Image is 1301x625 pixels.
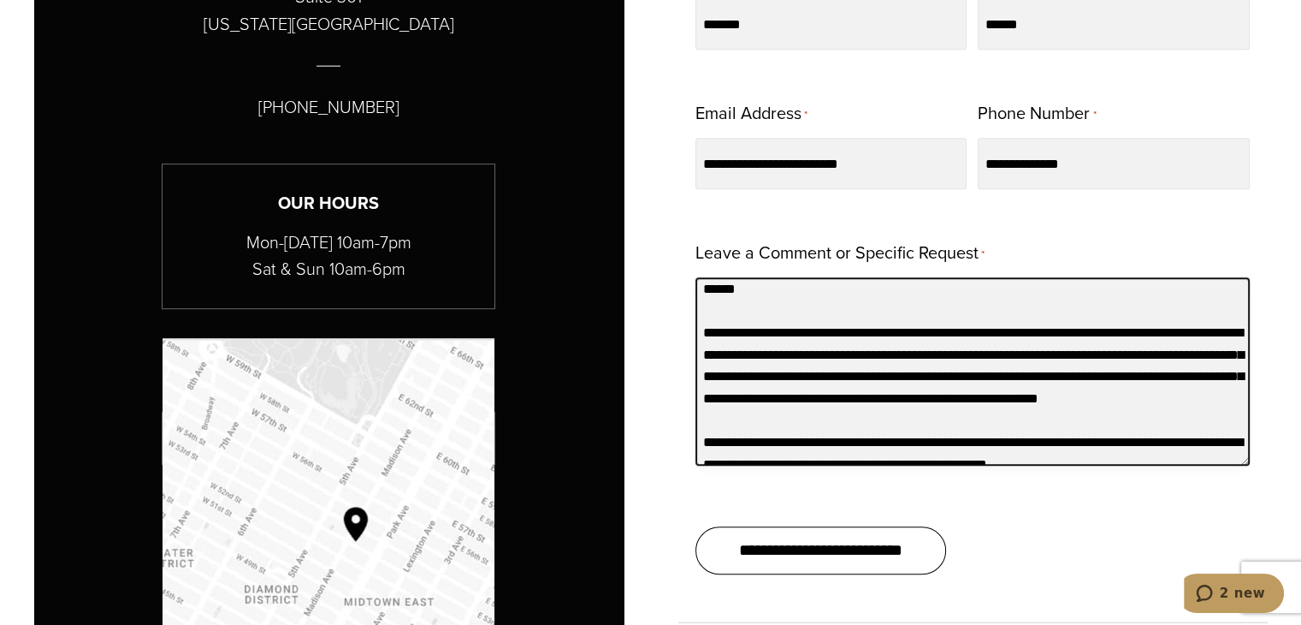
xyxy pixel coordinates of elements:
h3: Our Hours [163,190,494,217]
p: [PHONE_NUMBER] [258,93,399,121]
label: Phone Number [978,98,1096,131]
p: Mon-[DATE] 10am-7pm Sat & Sun 10am-6pm [163,229,494,283]
iframe: Opens a widget where you can chat to one of our agents [1184,574,1284,616]
label: Email Address [695,98,807,131]
label: Leave a Comment or Specific Request [695,237,985,271]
